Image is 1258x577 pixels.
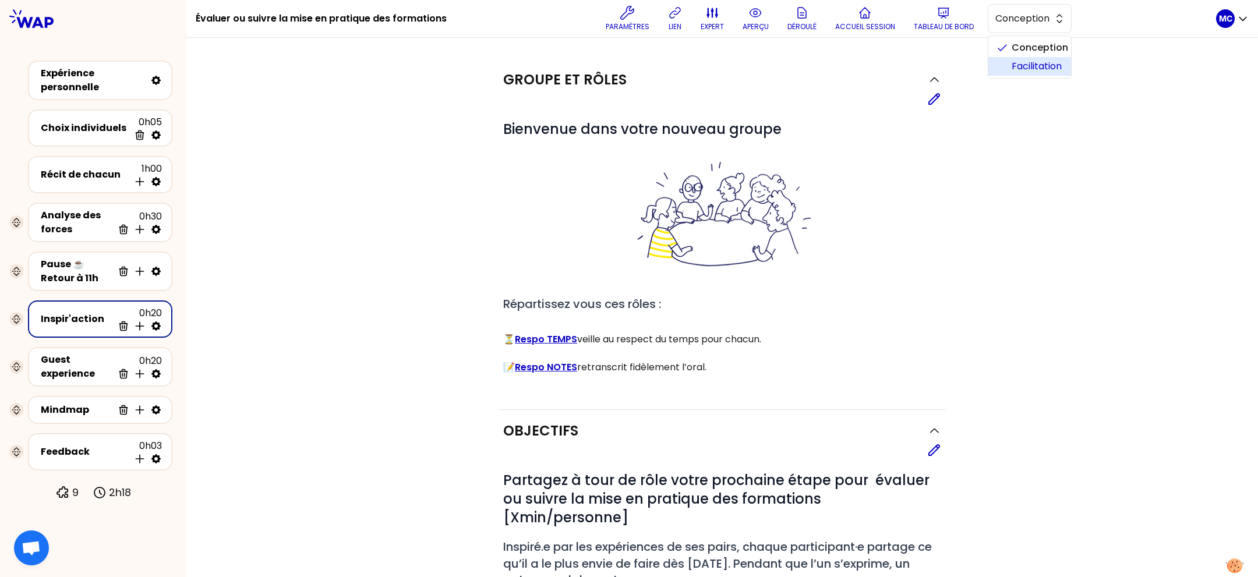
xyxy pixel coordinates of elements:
[606,22,649,31] p: Paramètres
[1012,41,1062,55] span: Conception
[743,22,769,31] p: aperçu
[515,332,577,346] a: Respo TEMPS
[503,422,941,440] button: Objectifs
[701,22,724,31] p: expert
[503,296,661,312] span: Répartissez vous ces rôles :
[1219,13,1232,24] p: MC
[663,1,687,36] button: lien
[41,168,129,182] div: Récit de chacun
[1216,9,1249,28] button: MC
[738,1,773,36] button: aperçu
[41,121,129,135] div: Choix individuels
[129,162,162,187] div: 1h00
[72,484,79,501] p: 9
[783,1,821,36] button: Déroulé
[503,422,578,440] h2: Objectifs
[503,360,941,374] p: 📝 retranscrit fidèlement l’oral.
[787,22,817,31] p: Déroulé
[835,22,895,31] p: Accueil session
[631,160,814,270] img: filesOfInstructions%2FTIju0MhKKRPiGV7K-table.png
[988,4,1072,33] button: Conception
[113,354,162,380] div: 0h20
[41,66,146,94] div: Expérience personnelle
[914,22,974,31] p: Tableau de bord
[503,70,941,89] button: Groupe et rôles
[41,353,113,381] div: Guest experience
[1012,59,1062,73] span: Facilitation
[831,1,900,36] button: Accueil session
[109,484,131,501] p: 2h18
[503,70,627,89] h2: Groupe et rôles
[515,360,577,374] a: Respo NOTES
[41,445,129,459] div: Feedback
[41,403,113,417] div: Mindmap
[113,306,162,332] div: 0h20
[14,530,49,565] div: Ouvrir le chat
[909,1,978,36] button: Tableau de bord
[41,312,113,326] div: Inspir'action
[696,1,729,36] button: expert
[129,439,162,465] div: 0h03
[988,36,1072,79] ul: Conception
[113,210,162,235] div: 0h30
[503,470,933,527] span: Partagez à tour de rôle votre prochaine étape pour évaluer ou suivre la mise en pratique des form...
[41,257,113,285] div: Pause ☕️ Retour à 11h
[503,119,782,139] span: Bienvenue dans votre nouveau groupe
[503,332,941,346] p: ⏳ veille au respect du temps pour chacun.
[601,1,654,36] button: Paramètres
[41,208,113,236] div: Analyse des forces
[129,115,162,141] div: 0h05
[669,22,681,31] p: lien
[995,12,1048,26] span: Conception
